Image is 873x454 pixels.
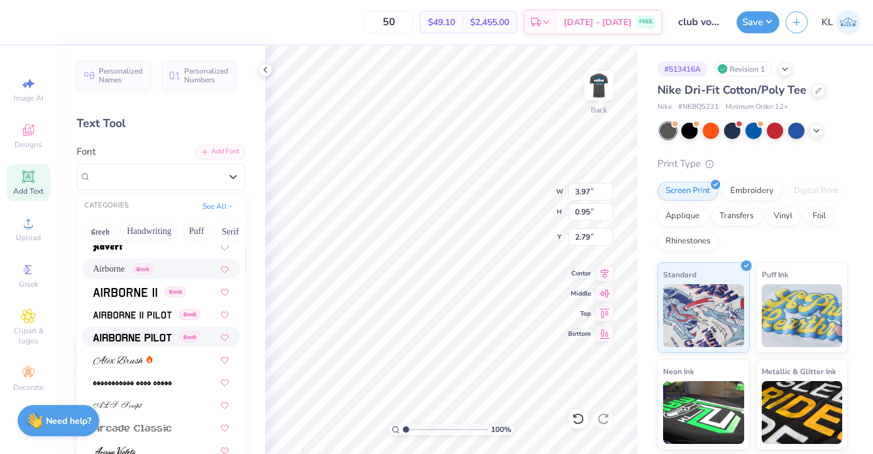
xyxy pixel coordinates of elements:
[195,145,245,159] div: Add Font
[568,329,591,338] span: Bottom
[132,263,153,275] span: Greek
[591,104,607,116] div: Back
[99,67,143,84] span: Personalized Names
[428,16,455,29] span: $49.10
[14,140,42,150] span: Designs
[568,289,591,298] span: Middle
[77,145,96,159] label: Font
[93,288,157,297] img: Airborne II
[199,200,238,213] button: See All
[657,157,848,171] div: Print Type
[657,61,708,77] div: # 513416A
[13,382,43,392] span: Decorate
[93,379,172,387] img: AlphaShapes xmas balls
[657,102,672,113] span: Nike
[657,82,806,97] span: Nike Dri-Fit Cotton/Poly Tee
[14,93,43,103] span: Image AI
[564,16,632,29] span: [DATE] - [DATE]
[19,279,38,289] span: Greek
[13,186,43,196] span: Add Text
[93,424,172,433] img: Arcade Classic
[762,284,843,347] img: Puff Ink
[93,333,172,342] img: Airborne Pilot
[568,309,591,318] span: Top
[84,201,129,211] div: CATEGORIES
[639,18,652,26] span: FREE
[470,16,509,29] span: $2,455.00
[491,424,511,435] span: 100 %
[821,10,860,35] a: KL
[762,268,788,281] span: Puff Ink
[93,401,143,410] img: ALS Script
[46,415,91,427] strong: Need help?
[711,207,762,226] div: Transfers
[737,11,779,33] button: Save
[821,15,833,30] span: KL
[663,284,744,347] img: Standard
[93,356,143,365] img: Alex Brush
[365,11,414,33] input: – –
[182,221,211,241] button: Puff
[762,365,836,378] span: Metallic & Glitter Ink
[836,10,860,35] img: Kelly Lindsay
[165,286,186,297] span: Greek
[663,365,694,378] span: Neon Ink
[179,309,200,320] span: Greek
[657,232,718,251] div: Rhinestones
[669,9,730,35] input: Untitled Design
[657,207,708,226] div: Applique
[722,182,782,201] div: Embroidery
[184,67,229,84] span: Personalized Numbers
[120,221,178,241] button: Handwriting
[657,182,718,201] div: Screen Print
[93,243,123,252] img: Advert
[663,268,696,281] span: Standard
[6,326,50,346] span: Clipart & logos
[84,221,116,241] button: Greek
[77,115,245,132] div: Text Tool
[786,182,847,201] div: Digital Print
[725,102,788,113] span: Minimum Order: 12 +
[16,233,41,243] span: Upload
[586,73,612,98] img: Back
[93,262,125,275] span: Airborne
[678,102,719,113] span: # NKBQ5231
[762,381,843,444] img: Metallic & Glitter Ink
[568,269,591,278] span: Center
[179,331,200,343] span: Greek
[215,221,246,241] button: Serif
[804,207,834,226] div: Foil
[714,61,772,77] div: Revision 1
[93,311,172,319] img: Airborne II Pilot
[663,381,744,444] img: Neon Ink
[766,207,801,226] div: Vinyl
